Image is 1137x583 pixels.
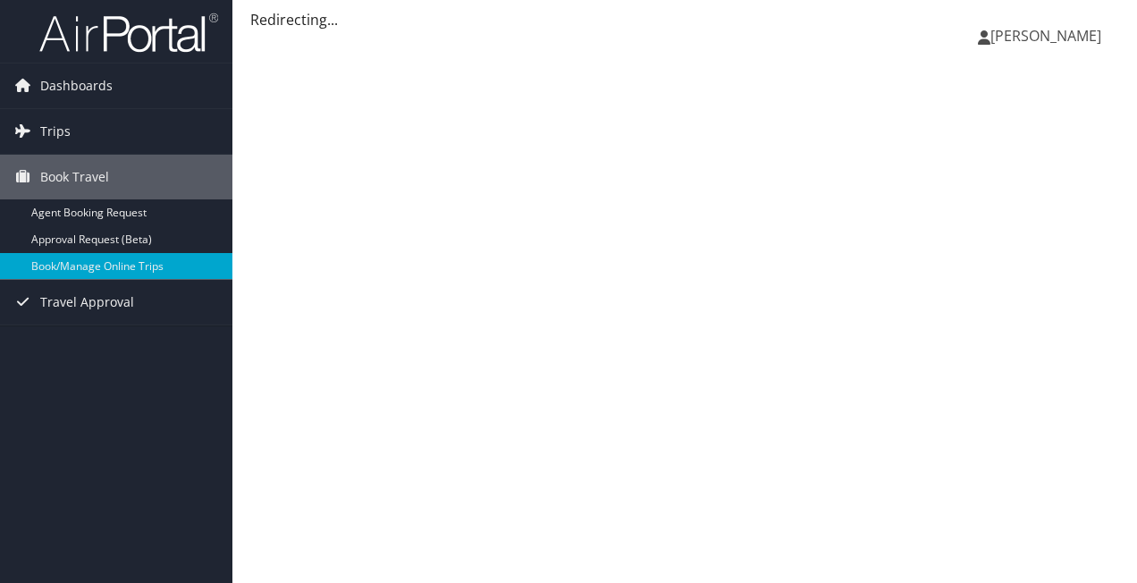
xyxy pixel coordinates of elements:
div: Redirecting... [250,9,1119,30]
span: Trips [40,109,71,154]
span: Dashboards [40,63,113,108]
img: airportal-logo.png [39,12,218,54]
span: Book Travel [40,155,109,199]
a: [PERSON_NAME] [978,9,1119,63]
span: [PERSON_NAME] [990,26,1101,46]
span: Travel Approval [40,280,134,325]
